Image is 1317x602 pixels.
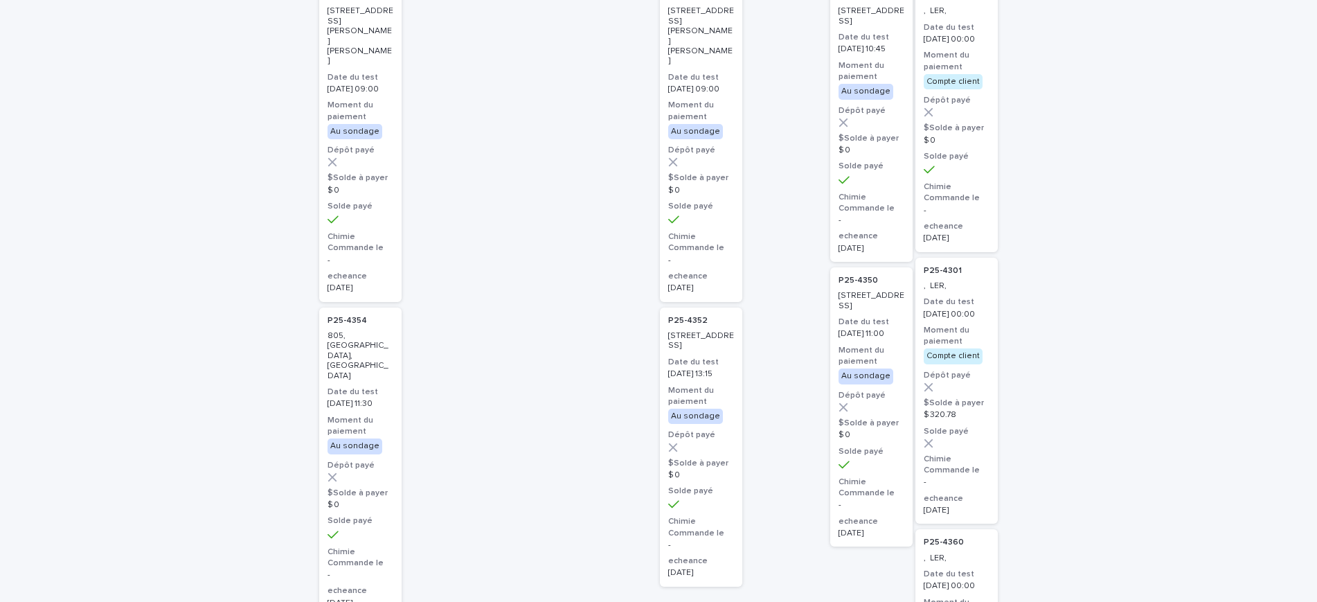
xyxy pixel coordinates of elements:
h3: Moment du paiement [924,50,989,72]
h3: echeance [839,516,904,527]
p: [DATE] [924,233,989,243]
p: [DATE] 13:15 [668,369,734,379]
h3: Date du test [924,22,989,33]
div: Au sondage [328,124,382,139]
p: $ 320.78 [924,410,989,420]
h3: Dépôt payé [668,430,734,441]
p: [DATE] [839,529,904,538]
h3: Moment du paiement [668,385,734,407]
h3: Solde payé [328,201,393,212]
p: P25-4350 [839,276,878,285]
p: [DATE] 11:00 [839,329,904,339]
p: [STREET_ADDRESS][PERSON_NAME][PERSON_NAME] [328,6,393,66]
h3: echeance [924,221,989,232]
h3: $Solde à payer [839,418,904,429]
h3: $Solde à payer [924,398,989,409]
h3: Dépôt payé [328,145,393,156]
h3: Chimie Commande le [924,182,989,204]
p: [DATE] [839,244,904,254]
h3: Chimie Commande le [328,547,393,569]
h3: Moment du paiement [328,415,393,437]
p: [DATE] [668,283,734,293]
h3: Solde payé [839,161,904,172]
p: , LER, [924,281,989,291]
h3: Date du test [668,72,734,83]
h3: Moment du paiement [839,345,904,367]
p: [DATE] 09:00 [668,85,734,94]
h3: Dépôt payé [328,460,393,471]
h3: Solde payé [328,515,393,526]
h3: Solde payé [668,486,734,497]
p: [DATE] 11:30 [328,399,393,409]
p: $ 0 [839,145,904,155]
h3: Solde payé [924,151,989,162]
h3: Date du test [328,387,393,398]
p: - [839,215,904,225]
p: [DATE] 10:45 [839,44,904,54]
p: [DATE] 00:00 [924,310,989,319]
p: - [328,256,393,265]
h3: Solde payé [668,201,734,212]
h3: Chimie Commande le [328,231,393,254]
h3: Date du test [924,296,989,308]
p: [STREET_ADDRESS] [839,291,904,311]
p: [DATE] 00:00 [924,35,989,44]
h3: Moment du paiement [839,60,904,82]
h3: $Solde à payer [668,172,734,184]
p: 805, [GEOGRAPHIC_DATA], [GEOGRAPHIC_DATA] [328,331,393,381]
p: [STREET_ADDRESS][PERSON_NAME][PERSON_NAME] [668,6,734,66]
p: - [839,500,904,510]
h3: Chimie Commande le [839,477,904,499]
h3: Dépôt payé [668,145,734,156]
p: $ 0 [328,500,393,510]
h3: Dépôt payé [924,95,989,106]
h3: Solde payé [924,426,989,437]
h3: Chimie Commande le [668,516,734,538]
h3: Chimie Commande le [924,454,989,476]
h3: $Solde à payer [328,488,393,499]
h3: Date du test [839,32,904,43]
h3: Date du test [668,357,734,368]
h3: Dépôt payé [839,390,904,401]
div: Au sondage [328,439,382,454]
h3: echeance [924,493,989,504]
div: Compte client [924,348,983,364]
p: $ 0 [668,470,734,480]
p: [DATE] [668,568,734,578]
p: $ 0 [328,186,393,195]
p: , LER, [924,6,989,16]
div: Au sondage [839,84,893,99]
p: $ 0 [668,186,734,195]
h3: Solde payé [839,446,904,457]
h3: Date du test [924,569,989,580]
div: Compte client [924,74,983,89]
p: - [924,206,989,215]
h3: echeance [328,585,393,596]
h3: echeance [668,556,734,567]
p: - [924,477,989,487]
p: [STREET_ADDRESS] [668,331,734,351]
p: [DATE] 00:00 [924,581,989,591]
h3: $Solde à payer [328,172,393,184]
p: - [668,256,734,265]
h3: echeance [328,271,393,282]
h3: echeance [839,231,904,242]
h3: $Solde à payer [924,123,989,134]
h3: Dépôt payé [839,105,904,116]
p: - [668,540,734,550]
h3: Chimie Commande le [839,192,904,214]
a: P25-4301 , LER,Date du test[DATE] 00:00Moment du paiementCompte clientDépôt payé$Solde à payer$ 3... [915,258,998,524]
div: P25-4350 [STREET_ADDRESS]Date du test[DATE] 11:00Moment du paiementAu sondageDépôt payé$Solde à p... [830,267,913,547]
div: Au sondage [839,369,893,384]
h3: Moment du paiement [328,100,393,122]
h3: Dépôt payé [924,370,989,381]
p: [DATE] [924,506,989,515]
h3: $Solde à payer [839,133,904,144]
h3: Moment du paiement [924,325,989,347]
h3: echeance [668,271,734,282]
p: [DATE] 09:00 [328,85,393,94]
p: $ 0 [924,136,989,145]
h3: Chimie Commande le [668,231,734,254]
p: P25-4352 [668,316,708,326]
